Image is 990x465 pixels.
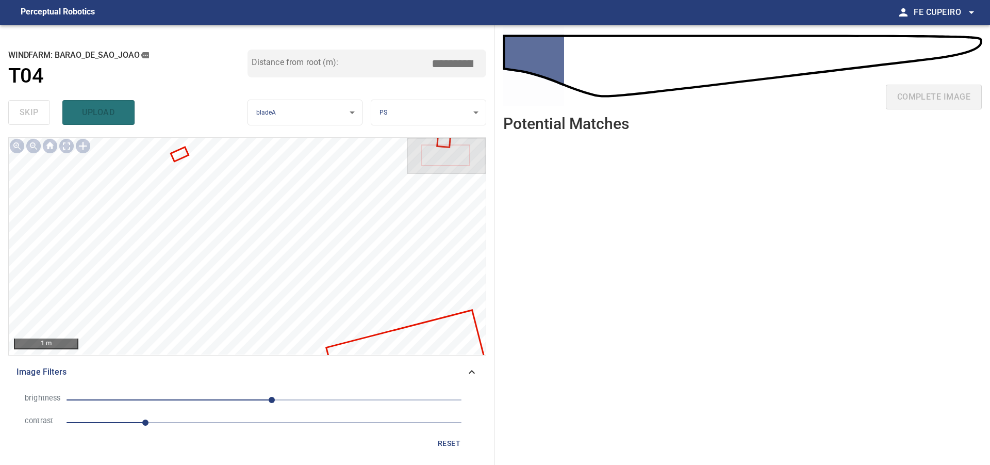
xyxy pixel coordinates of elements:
h2: windfarm: Barao_de_Sao_Joao [8,50,247,61]
img: Go home [42,138,58,154]
img: Zoom in [9,138,25,154]
button: Fe Cupeiro [910,2,978,23]
button: reset [433,434,466,453]
img: Toggle full page [58,138,75,154]
div: bladeA [248,100,362,126]
span: bladeA [256,109,276,116]
button: copy message details [139,50,151,61]
h2: Potential Matches [503,115,629,132]
label: Distance from root (m): [252,58,338,67]
span: person [897,6,910,19]
p: contrast [25,415,58,427]
span: Fe Cupeiro [914,5,978,20]
img: Toggle selection [75,138,91,154]
span: reset [437,437,461,450]
a: T04 [8,64,247,88]
div: PS [371,100,486,126]
span: arrow_drop_down [965,6,978,19]
span: PS [379,109,387,116]
span: Image Filters [16,366,466,378]
figcaption: Perceptual Robotics [21,4,95,21]
img: Zoom out [25,138,42,154]
p: brightness [25,393,58,404]
h1: T04 [8,64,43,88]
div: Image Filters [8,360,486,384]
